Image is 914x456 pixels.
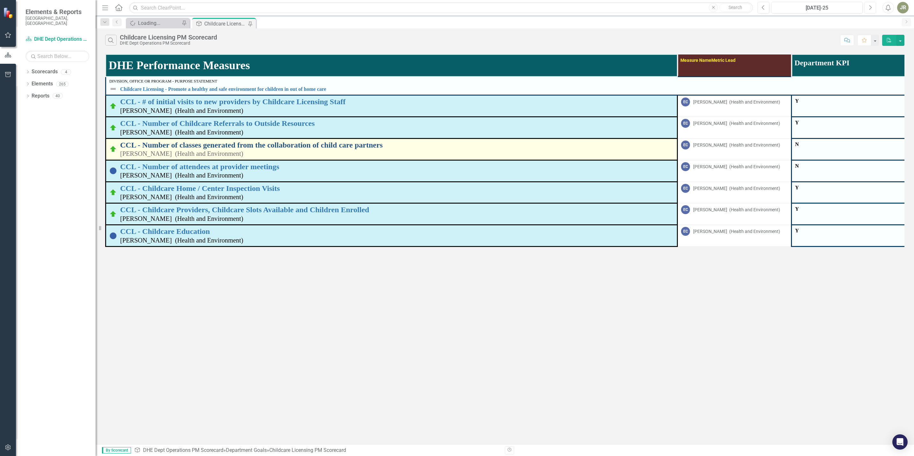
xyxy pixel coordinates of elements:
button: Search [719,3,751,12]
span: Y [795,98,799,104]
img: On Target [109,124,117,132]
small: [PERSON_NAME] (Health and Environment) [120,215,243,222]
span: Y [795,120,799,125]
div: 4 [61,69,71,75]
img: No Information [109,167,117,175]
div: EC [681,119,690,128]
a: CCL - Childcare Providers, Childcare Slots Available and Children Enrolled [120,206,674,214]
img: On Target [109,102,117,110]
div: [PERSON_NAME] (Health and Environment) [693,99,780,105]
div: EC [681,162,690,171]
td: Double-Click to Edit [678,95,792,117]
td: Double-Click to Edit Right Click for Context Menu [106,117,678,139]
td: Double-Click to Edit Right Click for Context Menu [106,139,678,160]
a: Department Goals [226,447,267,453]
td: Double-Click to Edit [678,139,792,160]
a: Childcare Licensing - Promote a healthy and safe environment for children in out of home care [120,86,902,92]
div: [PERSON_NAME] (Health and Environment) [693,142,780,148]
span: Y [795,185,799,190]
span: By Scorecard [102,447,131,453]
div: [PERSON_NAME] (Health and Environment) [693,120,780,127]
td: Double-Click to Edit [678,160,792,182]
small: [PERSON_NAME] (Health and Environment) [120,129,243,136]
td: Double-Click to Edit [678,117,792,139]
td: Double-Click to Edit Right Click for Context Menu [106,203,678,225]
img: Not Defined [109,85,117,93]
td: Double-Click to Edit [792,139,906,160]
span: Search [729,5,742,10]
a: Scorecards [32,68,58,76]
a: Reports [32,92,49,100]
small: [PERSON_NAME] (Health and Environment) [120,237,243,244]
a: DHE Dept Operations PM Scorecard [25,36,89,43]
div: » » [134,447,500,454]
small: [PERSON_NAME] (Health and Environment) [120,107,243,114]
div: EC [681,141,690,149]
small: [PERSON_NAME] (Health and Environment) [120,193,243,200]
td: Double-Click to Edit Right Click for Context Menu [106,95,678,117]
img: No Information [109,232,117,240]
img: On Target [109,210,117,218]
a: CCL - Childcare Home / Center Inspection Visits [120,184,674,192]
div: EC [681,98,690,106]
a: CCL - Number of Childcare Referrals to Outside Resources [120,119,674,127]
td: Double-Click to Edit Right Click for Context Menu [106,77,906,95]
input: Search ClearPoint... [129,2,753,13]
div: EC [681,227,690,236]
div: [PERSON_NAME] (Health and Environment) [693,206,780,213]
div: Loading... [138,19,180,27]
small: [GEOGRAPHIC_DATA], [GEOGRAPHIC_DATA] [25,16,89,26]
div: [PERSON_NAME] (Health and Environment) [693,163,780,170]
small: [PERSON_NAME] (Health and Environment) [120,150,243,157]
td: Double-Click to Edit Right Click for Context Menu [106,160,678,182]
span: N [795,141,799,147]
a: Elements [32,80,53,88]
img: On Target [109,145,117,153]
span: N [795,163,799,169]
td: Double-Click to Edit [792,95,906,117]
small: [PERSON_NAME] (Health and Environment) [120,172,243,179]
div: Childcare Licensing PM Scorecard [269,447,346,453]
a: CCL - # of initial visits to new providers by Childcare Licensing Staff [120,98,674,106]
input: Search Below... [25,51,89,62]
a: CCL - Number of attendees at provider meetings [120,163,674,171]
td: Double-Click to Edit Right Click for Context Menu [106,182,678,203]
div: 40 [53,93,63,99]
div: [PERSON_NAME] (Health and Environment) [693,185,780,192]
td: Double-Click to Edit [792,117,906,139]
span: Y [795,206,799,212]
td: Double-Click to Edit [678,203,792,225]
button: [DATE]-25 [771,2,863,13]
div: Childcare Licensing PM Scorecard [204,20,246,28]
div: EC [681,184,690,193]
div: [DATE]-25 [773,4,860,12]
td: Double-Click to Edit [792,160,906,182]
div: 265 [56,81,69,87]
td: Double-Click to Edit [678,225,792,247]
div: EC [681,205,690,214]
img: On Target [109,189,117,196]
span: Y [795,228,799,233]
div: DHE Dept Operations PM Scorecard [120,41,217,46]
span: Elements & Reports [25,8,89,16]
a: Loading... [127,19,180,27]
button: JR [897,2,909,13]
img: ClearPoint Strategy [3,7,15,18]
div: Open Intercom Messenger [892,434,908,450]
td: Double-Click to Edit [792,182,906,203]
td: Double-Click to Edit [678,182,792,203]
td: Double-Click to Edit [792,225,906,247]
a: DHE Dept Operations PM Scorecard [143,447,223,453]
a: CCL - Childcare Education [120,227,674,235]
td: Double-Click to Edit Right Click for Context Menu [106,225,678,247]
td: Double-Click to Edit [792,203,906,225]
a: CCL - Number of classes generated from the collaboration of child care partners [120,141,674,149]
div: Childcare Licensing PM Scorecard [120,34,217,41]
div: Division, Office or Program - Purpose Statement [109,79,902,83]
div: [PERSON_NAME] (Health and Environment) [693,228,780,235]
